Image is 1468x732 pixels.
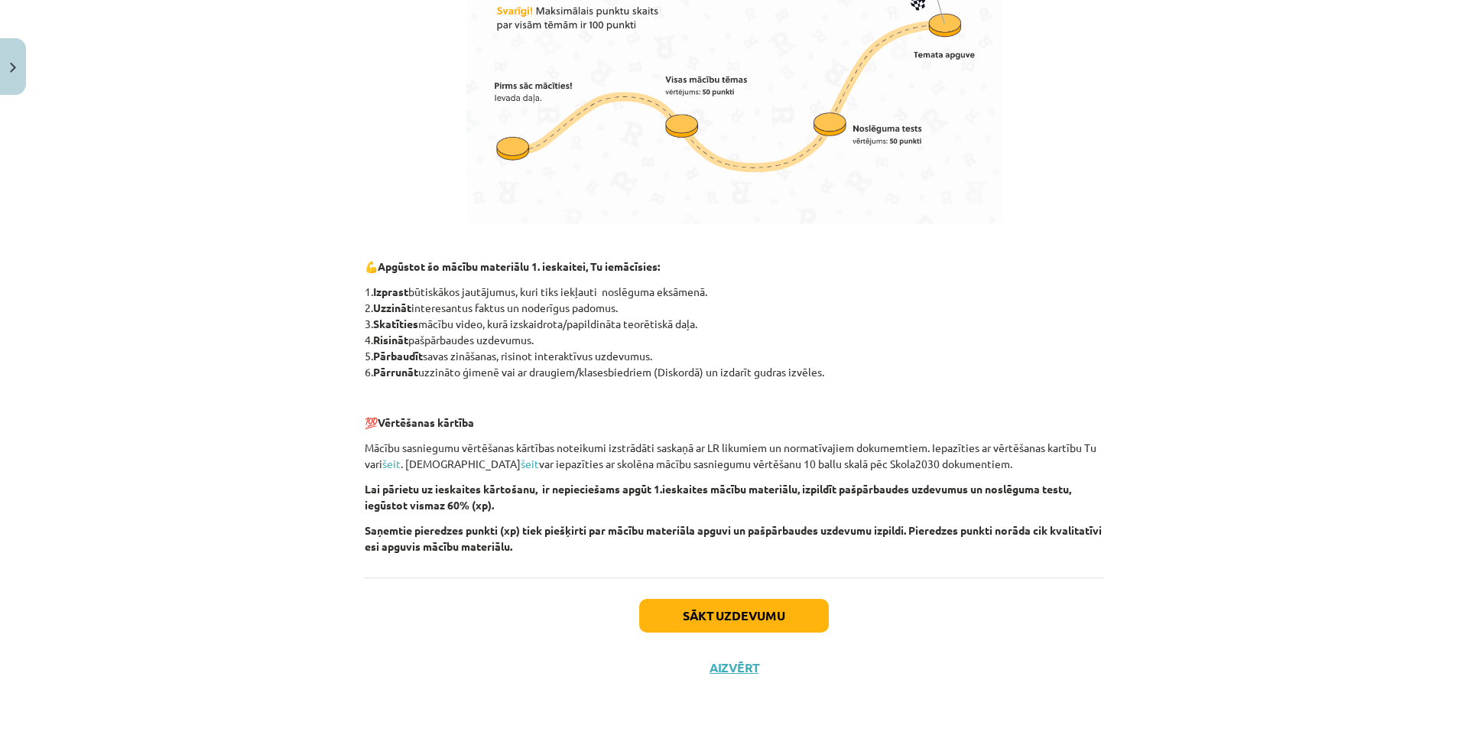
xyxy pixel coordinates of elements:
[365,415,1103,431] p: 💯
[373,317,418,330] strong: Skatīties
[373,285,408,298] strong: Izprast
[365,482,1071,512] strong: Lai pārietu uz ieskaites kārtošanu, ir nepieciešams apgūt 1.ieskaites mācību materiālu, izpildīt ...
[365,440,1103,472] p: Mācību sasniegumu vērtēšanas kārtības noteikumi izstrādāti saskaņā ar LR likumiem un normatīvajie...
[378,259,660,273] strong: Apgūstot šo mācību materiālu 1. ieskaitei, Tu iemācīsies:
[705,660,763,675] button: Aizvērt
[365,259,1103,275] p: 💪
[373,333,408,346] strong: Risināt
[378,415,474,429] strong: Vērtēšanas kārtība
[365,523,1102,553] strong: Saņemtie pieredzes punkti (xp) tiek piešķirti par mācību materiāla apguvi un pašpārbaudes uzdevum...
[373,365,418,379] strong: Pārrunāt
[373,349,423,363] strong: Pārbaudīt
[10,63,16,73] img: icon-close-lesson-0947bae3869378f0d4975bcd49f059093ad1ed9edebbc8119c70593378902aed.svg
[521,457,539,470] a: šeit
[639,599,829,633] button: Sākt uzdevumu
[373,301,411,314] strong: Uzzināt
[365,284,1103,380] p: 1. būtiskākos jautājumus, kuri tiks iekļauti noslēguma eksāmenā. 2. interesantus faktus un noderī...
[382,457,401,470] a: šeit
